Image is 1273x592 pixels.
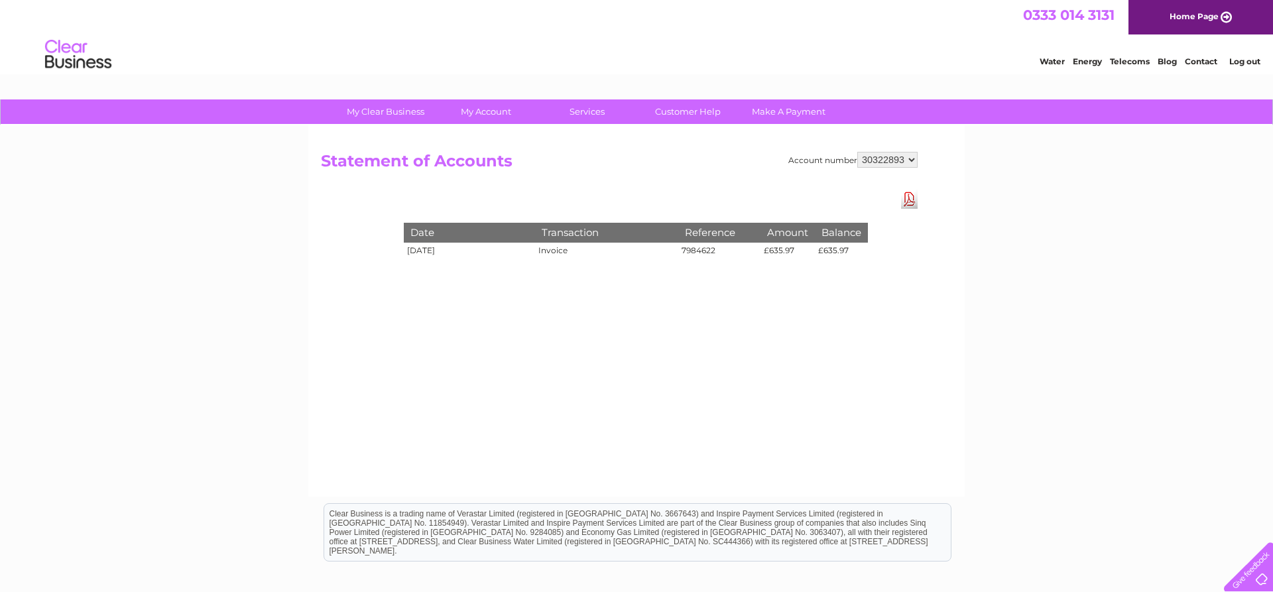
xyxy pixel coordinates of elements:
a: 0333 014 3131 [1023,7,1115,23]
a: My Clear Business [331,99,440,124]
a: Telecoms [1110,56,1150,66]
h2: Statement of Accounts [321,152,918,177]
td: Invoice [535,243,678,263]
a: Blog [1158,56,1177,66]
a: Energy [1073,56,1102,66]
th: Date [404,223,535,242]
td: £635.97 [815,243,868,263]
a: Water [1040,56,1065,66]
th: Reference [678,223,760,242]
td: £635.97 [760,243,815,263]
td: [DATE] [404,243,535,263]
td: 7984622 [678,243,760,263]
th: Transaction [535,223,678,242]
img: logo.png [44,34,112,75]
div: Clear Business is a trading name of Verastar Limited (registered in [GEOGRAPHIC_DATA] No. 3667643... [324,7,951,64]
a: Services [532,99,642,124]
a: Log out [1229,56,1260,66]
a: Customer Help [633,99,743,124]
a: Contact [1185,56,1217,66]
th: Amount [760,223,815,242]
a: Make A Payment [734,99,843,124]
a: Download Pdf [901,190,918,209]
div: Account number [788,152,918,168]
th: Balance [815,223,868,242]
a: My Account [432,99,541,124]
